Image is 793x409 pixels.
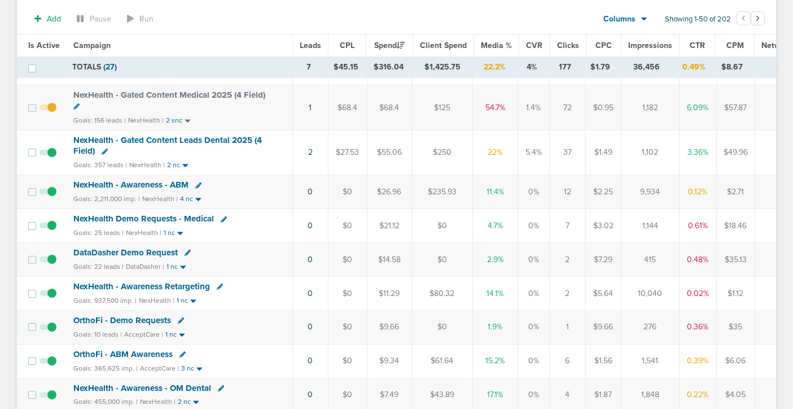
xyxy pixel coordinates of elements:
td: 14.1% [472,276,518,310]
td: $1.12 [716,276,755,310]
td: $14.58 [367,243,411,277]
td: $45.15 [326,57,365,77]
a: 0 [308,255,313,264]
small: 2 nc [178,398,191,406]
small: AcceptCare | [124,330,163,338]
td: 177 [547,57,583,77]
small: 1 nc [165,330,177,339]
td: 36,456 [618,57,675,77]
td: 9,934 [621,175,679,209]
small: Goals: 365,625 imp. | [73,364,138,373]
td: $55.06 [367,130,411,175]
td: 2.9% [472,243,518,277]
td: $0 [411,209,472,243]
small: NexHealth | [129,161,165,169]
td: $80.32 [411,276,472,310]
td: $68.4 [367,85,411,130]
td: 1,102 [621,130,679,175]
td: $68.4 [328,85,367,130]
td: $57.87 [716,85,755,130]
td: 10,040 [621,276,679,310]
td: 1.4% [518,85,549,130]
td: 0.48% [679,243,716,277]
td: 7 [291,57,326,77]
a: 1 [309,103,312,112]
small: NexHealth | [128,116,164,124]
a: 0 [308,221,313,230]
td: 0.61% [679,209,716,243]
small: 1 nc [177,297,188,305]
td: 11.4% [472,175,518,209]
td: TOTALS ( ) [65,57,291,77]
span: NexHealth Demo Requests - Medical [73,214,214,224]
td: $21.12 [367,209,411,243]
a: 0 [308,322,313,332]
td: 6 [549,344,585,378]
span: Client Spend [420,41,467,50]
a: 0 [308,390,313,399]
small: Goals: 357 leads | [73,161,127,169]
span: 27 [106,62,115,72]
td: 37 [549,130,585,175]
small: Goals: 156 leads | [73,116,126,125]
small: 2 nc [167,161,180,169]
span: Campaign [73,41,111,50]
td: $26.96 [367,175,411,209]
small: 1 nc [164,229,175,237]
span: NexHealth - Gated Content Leads Dental 2025 (4 Field) [73,135,262,156]
span: DataDasher Demo Request [73,247,178,258]
td: $3.02 [585,209,621,243]
small: Goals: 455,000 imp. | [73,398,138,406]
span: Media % [481,41,512,50]
td: 1,144 [621,209,679,243]
td: $0 [328,243,367,277]
td: $61.64 [411,344,472,378]
small: NexHealth | [139,297,174,304]
td: $2.25 [585,175,621,209]
span: CPL [340,41,354,50]
span: NexHealth - Awareness - OM Dental [73,383,211,393]
small: NexHealth | [140,398,176,406]
td: $18.46 [716,209,755,243]
small: Goals: 22 leads | [73,263,124,271]
span: Showing 1-50 of 202 [665,15,731,24]
td: 2 [549,276,585,310]
td: $250 [411,130,472,175]
small: Goals: 2,211,000 imp. | [73,195,140,203]
span: CPC [595,41,612,50]
span: CPM [726,41,744,50]
td: 1 [549,310,585,344]
td: $1.79 [582,57,617,77]
td: $0 [328,276,367,310]
td: 54.7% [472,85,518,130]
td: $0 [328,310,367,344]
td: 1.9% [472,310,518,344]
span: OrthoFi - ABM Awareness [73,349,173,359]
td: 5.4% [518,130,549,175]
small: Goals: 937,500 imp. | [73,297,137,305]
td: 0% [518,344,549,378]
button: Go to next page [751,11,765,25]
td: $5.64 [585,276,621,310]
td: 0% [518,243,549,277]
td: 7 [549,209,585,243]
small: 1 nc [167,263,178,271]
td: 0.12% [679,175,716,209]
td: $35.13 [716,243,755,277]
td: $0 [328,209,367,243]
td: $316.04 [365,57,412,77]
td: $0.95 [585,85,621,130]
td: 0.49% [675,57,712,77]
td: $9.66 [367,310,411,344]
td: $0 [411,243,472,277]
td: $27.53 [328,130,367,175]
small: NexHealth | [126,229,161,237]
td: $0 [328,175,367,209]
small: DataDasher | [126,263,164,271]
td: 72 [549,85,585,130]
td: 6.09% [679,85,716,130]
td: 22.2% [472,57,516,77]
small: 4 nc [180,195,193,203]
small: Goals: 10 leads | [73,330,122,339]
td: 1,541 [621,344,679,378]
